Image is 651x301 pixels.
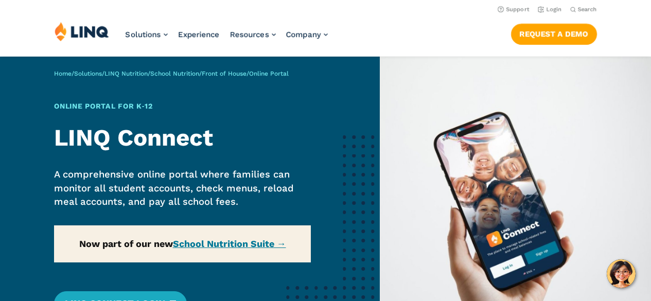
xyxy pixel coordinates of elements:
button: Hello, have a question? Let’s chat. [607,259,636,288]
strong: LINQ Connect [54,124,213,151]
nav: Button Navigation [511,22,597,44]
span: Search [578,6,597,13]
a: Company [286,30,328,39]
span: Solutions [126,30,161,39]
img: LINQ | K‑12 Software [55,22,109,41]
span: Company [286,30,321,39]
span: Online Portal [249,70,289,77]
a: Request a Demo [511,24,597,44]
span: Resources [230,30,269,39]
a: Solutions [74,70,102,77]
a: Solutions [126,30,168,39]
p: A comprehensive online portal where families can monitor all student accounts, check menus, reloa... [54,168,310,208]
a: Front of House [202,70,247,77]
nav: Primary Navigation [126,22,328,56]
span: / / / / / [54,70,289,77]
button: Open Search Bar [570,6,597,13]
a: Support [498,6,530,13]
a: Login [538,6,562,13]
strong: Now part of our new [79,238,286,249]
h1: Online Portal for K‑12 [54,101,310,112]
a: Resources [230,30,276,39]
a: Home [54,70,72,77]
a: LINQ Nutrition [104,70,148,77]
a: Experience [178,30,220,39]
a: School Nutrition [150,70,199,77]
